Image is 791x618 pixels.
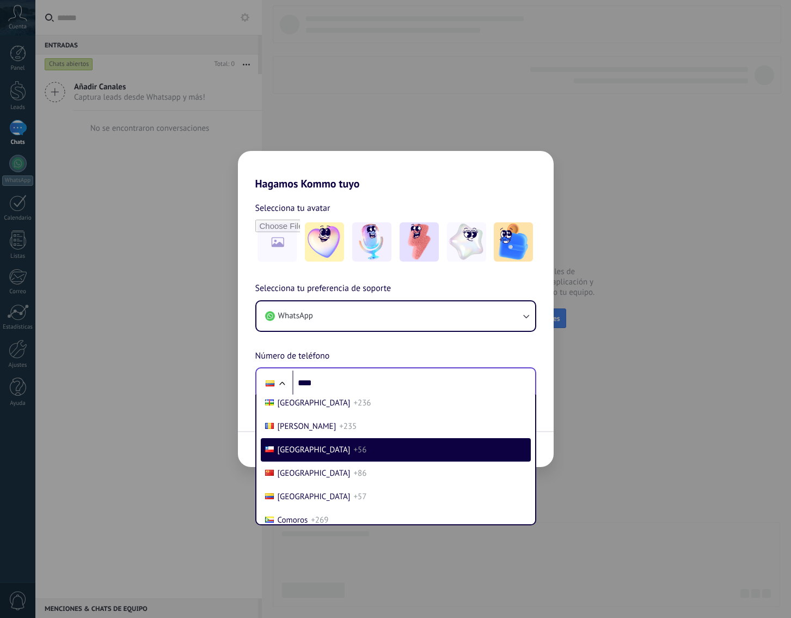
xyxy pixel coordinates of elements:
span: [PERSON_NAME] [278,421,336,432]
span: +57 [353,492,366,502]
button: WhatsApp [256,301,535,331]
span: +269 [311,515,328,525]
span: WhatsApp [278,311,313,322]
span: Número de teléfono [255,349,330,363]
img: -1.jpeg [305,222,344,262]
span: [GEOGRAPHIC_DATA] [278,468,351,478]
img: -5.jpeg [494,222,533,262]
h2: Hagamos Kommo tuyo [238,151,554,190]
img: -2.jpeg [352,222,391,262]
span: +236 [353,398,371,408]
div: Ecuador: + 593 [260,372,280,395]
span: Comoros [278,515,308,525]
span: Selecciona tu avatar [255,201,330,215]
span: Selecciona tu preferencia de soporte [255,282,391,296]
img: -4.jpeg [447,222,486,262]
span: [GEOGRAPHIC_DATA] [278,492,351,502]
span: +235 [339,421,357,432]
span: +56 [353,445,366,455]
span: +86 [353,468,366,478]
span: [GEOGRAPHIC_DATA] [278,398,351,408]
span: [GEOGRAPHIC_DATA] [278,445,351,455]
img: -3.jpeg [400,222,439,262]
